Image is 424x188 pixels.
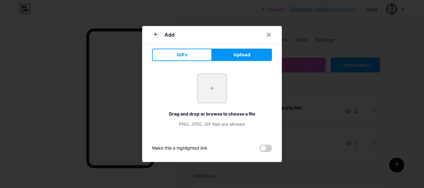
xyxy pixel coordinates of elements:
span: Upload [233,52,250,58]
div: PNG, JPEG, GIF files are allowed [152,121,272,127]
div: Add [165,31,174,38]
button: GIFs [152,49,212,61]
button: Upload [212,49,272,61]
div: Make this a highlighted link [152,145,207,152]
div: Drag and drop or browse to choose a file [152,111,272,117]
span: GIFs [177,52,187,58]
